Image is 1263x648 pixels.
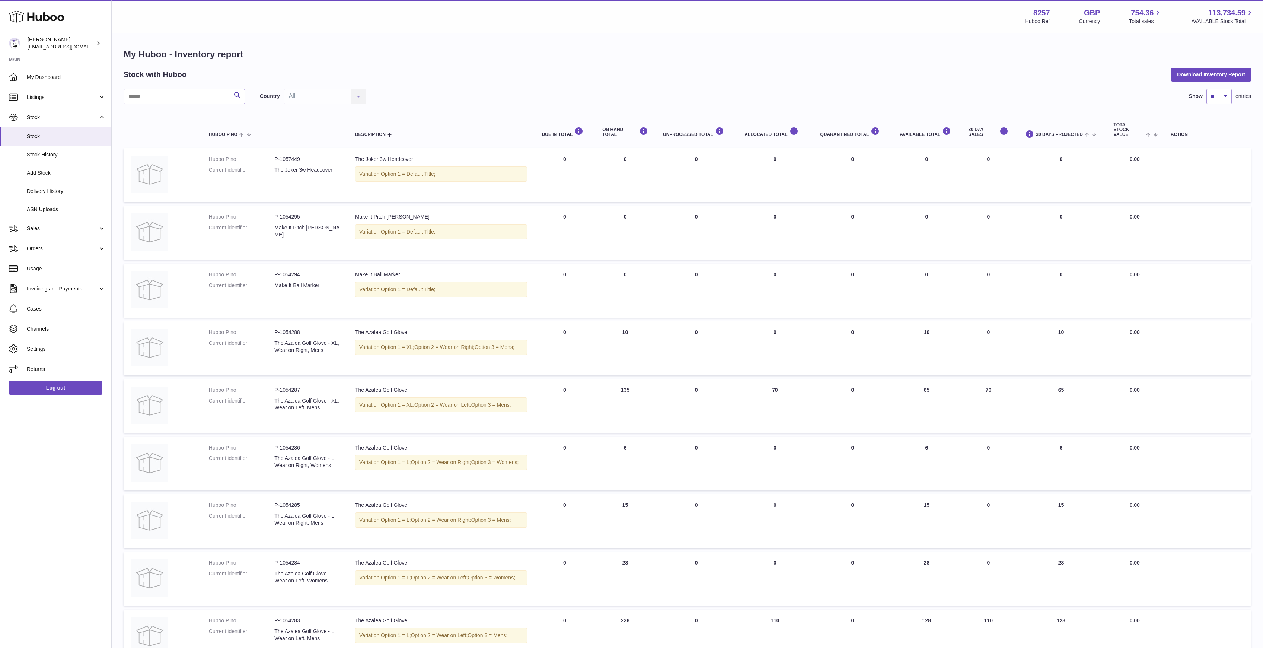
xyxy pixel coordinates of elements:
[381,171,436,177] span: Option 1 = Default Title;
[1130,329,1140,335] span: 0.00
[961,494,1016,548] td: 0
[355,271,527,278] div: Make It Ball Marker
[1131,8,1154,18] span: 754.36
[595,379,656,433] td: 135
[851,387,854,393] span: 0
[535,321,595,375] td: 0
[381,229,436,235] span: Option 1 = Default Title;
[355,628,527,643] div: Variation:
[381,575,411,581] span: Option 1 = L;
[414,402,471,408] span: Option 2 = Wear on Left;
[961,206,1016,260] td: 0
[355,502,527,509] div: The Azalea Golf Glove
[1084,8,1100,18] strong: GBP
[27,114,98,121] span: Stock
[737,552,813,606] td: 0
[851,502,854,508] span: 0
[961,379,1016,433] td: 70
[1016,494,1106,548] td: 15
[274,387,340,394] dd: P-1054287
[9,38,20,49] img: don@skinsgolf.com
[851,445,854,451] span: 0
[1130,617,1140,623] span: 0.00
[209,213,275,220] dt: Huboo P no
[131,387,168,424] img: product image
[471,517,511,523] span: Option 3 = Mens;
[1130,271,1140,277] span: 0.00
[851,156,854,162] span: 0
[468,575,515,581] span: Option 3 = Womens;
[411,517,471,523] span: Option 2 = Wear on Right;
[656,552,737,606] td: 0
[737,264,813,318] td: 0
[28,36,95,50] div: [PERSON_NAME]
[471,402,511,408] span: Option 3 = Mens;
[1025,18,1050,25] div: Huboo Ref
[961,552,1016,606] td: 0
[27,188,106,195] span: Delivery History
[131,502,168,539] img: product image
[737,321,813,375] td: 0
[595,321,656,375] td: 10
[892,552,961,606] td: 28
[475,344,514,350] span: Option 3 = Mens;
[27,265,106,272] span: Usage
[27,151,106,158] span: Stock History
[1130,387,1140,393] span: 0.00
[602,127,648,137] div: ON HAND Total
[381,632,411,638] span: Option 1 = L;
[656,437,737,491] td: 0
[1129,18,1162,25] span: Total sales
[131,329,168,366] img: product image
[851,214,854,220] span: 0
[260,93,280,100] label: Country
[355,329,527,336] div: The Azalea Golf Glove
[274,340,340,354] dd: The Azalea Golf Glove - XL, Wear on Right, Mens
[595,148,656,202] td: 0
[535,379,595,433] td: 0
[274,213,340,220] dd: P-1054295
[355,224,527,239] div: Variation:
[274,455,340,469] dd: The Azalea Golf Glove - L, Wear on Right, Womens
[381,402,414,408] span: Option 1 = XL;
[656,379,737,433] td: 0
[1191,8,1254,25] a: 113,734.59 AVAILABLE Stock Total
[1130,214,1140,220] span: 0.00
[1189,93,1203,100] label: Show
[969,127,1009,137] div: 30 DAY SALES
[535,552,595,606] td: 0
[414,344,475,350] span: Option 2 = Wear on Right;
[355,559,527,566] div: The Azalea Golf Glove
[744,127,805,137] div: ALLOCATED Total
[355,455,527,470] div: Variation:
[535,437,595,491] td: 0
[737,494,813,548] td: 0
[1016,437,1106,491] td: 6
[595,206,656,260] td: 0
[27,245,98,252] span: Orders
[892,321,961,375] td: 10
[535,206,595,260] td: 0
[355,156,527,163] div: The Joker 3w Headcover
[274,502,340,509] dd: P-1054285
[892,494,961,548] td: 15
[737,379,813,433] td: 70
[961,264,1016,318] td: 0
[274,271,340,278] dd: P-1054294
[209,559,275,566] dt: Huboo P no
[209,570,275,584] dt: Current identifier
[411,632,468,638] span: Option 2 = Wear on Left;
[209,156,275,163] dt: Huboo P no
[209,282,275,289] dt: Current identifier
[209,617,275,624] dt: Huboo P no
[209,628,275,642] dt: Current identifier
[355,132,386,137] span: Description
[656,148,737,202] td: 0
[274,512,340,527] dd: The Azalea Golf Glove - L, Wear on Right, Mens
[595,552,656,606] td: 28
[1036,132,1083,137] span: 30 DAYS PROJECTED
[851,329,854,335] span: 0
[274,444,340,451] dd: P-1054286
[274,570,340,584] dd: The Azalea Golf Glove - L, Wear on Left, Womens
[27,285,98,292] span: Invoicing and Payments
